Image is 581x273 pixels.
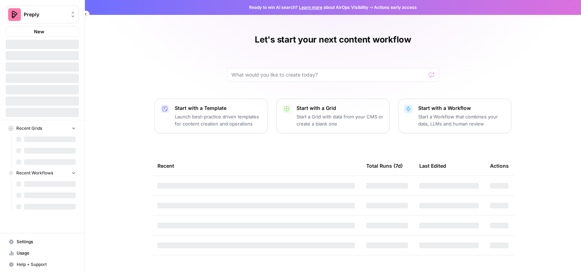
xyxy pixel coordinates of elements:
[231,71,426,78] input: What would you like to create today?
[6,236,79,247] a: Settings
[255,34,411,45] h1: Let's start your next content workflow
[17,261,76,268] span: Help + Support
[418,105,505,112] p: Start with a Workflow
[366,156,403,175] div: Total Runs (7d)
[155,99,268,133] button: Start with a TemplateLaunch best-practice driven templates for content creation and operations
[8,8,21,21] img: Preply Logo
[276,99,390,133] button: Start with a GridStart a Grid with data from your CMS or create a blank one
[16,170,53,176] span: Recent Workflows
[418,113,505,127] p: Start a Workflow that combines your data, LLMs and human review
[297,105,384,112] p: Start with a Grid
[374,4,417,11] span: Actions early access
[297,113,384,127] p: Start a Grid with data from your CMS or create a blank one
[398,99,511,133] button: Start with a WorkflowStart a Workflow that combines your data, LLMs and human review
[299,5,322,10] a: Learn more
[6,123,79,134] button: Recent Grids
[6,247,79,259] a: Usage
[157,156,355,175] div: Recent
[490,156,509,175] div: Actions
[249,4,368,11] span: Ready to win AI search? about AirOps Visibility
[17,239,76,245] span: Settings
[34,28,44,35] span: New
[6,6,79,23] button: Workspace: Preply
[6,26,79,37] button: New
[175,113,262,127] p: Launch best-practice driven templates for content creation and operations
[6,259,79,270] button: Help + Support
[6,168,79,178] button: Recent Workflows
[24,11,67,18] span: Preply
[16,125,42,132] span: Recent Grids
[175,105,262,112] p: Start with a Template
[419,156,446,175] div: Last Edited
[17,250,76,256] span: Usage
